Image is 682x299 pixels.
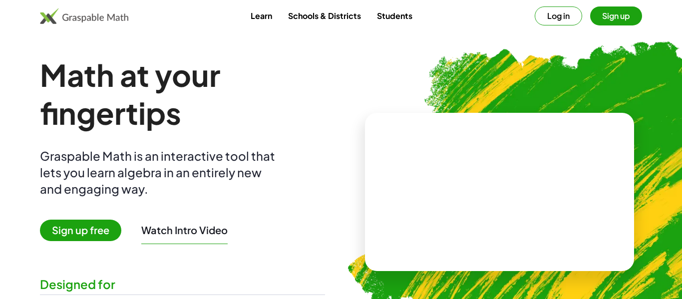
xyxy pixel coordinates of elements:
a: Students [369,6,420,25]
button: Watch Intro Video [141,224,228,237]
button: Log in [535,6,582,25]
div: Designed for [40,276,325,293]
a: Schools & Districts [280,6,369,25]
a: Learn [243,6,280,25]
h1: Math at your fingertips [40,56,325,132]
span: Sign up free [40,220,121,241]
button: Sign up [590,6,642,25]
video: What is this? This is dynamic math notation. Dynamic math notation plays a central role in how Gr... [425,155,575,230]
div: Graspable Math is an interactive tool that lets you learn algebra in an entirely new and engaging... [40,148,280,197]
